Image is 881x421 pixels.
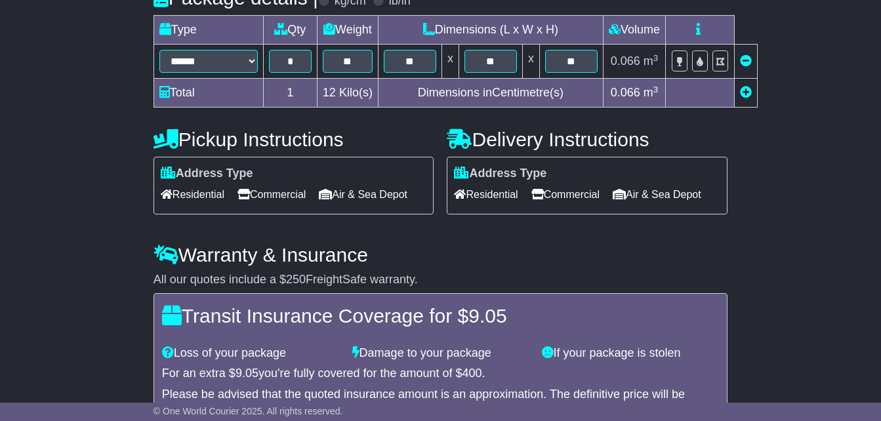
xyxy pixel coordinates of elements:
[161,167,253,181] label: Address Type
[162,367,719,381] div: For an extra $ you're fully covered for the amount of $ .
[644,54,659,68] span: m
[522,45,539,79] td: x
[154,79,263,108] td: Total
[603,16,665,45] td: Volume
[286,273,306,286] span: 250
[531,184,600,205] span: Commercial
[740,86,752,99] a: Add new item
[644,86,659,99] span: m
[468,305,506,327] span: 9.05
[535,346,726,361] div: If your package is stolen
[236,367,258,380] span: 9.05
[740,54,752,68] a: Remove this item
[613,184,701,205] span: Air & Sea Depot
[319,184,407,205] span: Air & Sea Depot
[154,244,727,266] h4: Warranty & Insurance
[237,184,306,205] span: Commercial
[263,79,317,108] td: 1
[317,79,378,108] td: Kilo(s)
[653,53,659,63] sup: 3
[162,305,719,327] h4: Transit Insurance Coverage for $
[454,184,518,205] span: Residential
[323,86,336,99] span: 12
[154,16,263,45] td: Type
[447,129,727,150] h4: Delivery Instructions
[611,86,640,99] span: 0.066
[454,167,546,181] label: Address Type
[317,16,378,45] td: Weight
[154,129,434,150] h4: Pickup Instructions
[611,54,640,68] span: 0.066
[653,85,659,94] sup: 3
[263,16,317,45] td: Qty
[162,388,719,416] div: Please be advised that the quoted insurance amount is an approximation. The definitive price will...
[154,406,343,416] span: © One World Courier 2025. All rights reserved.
[462,367,482,380] span: 400
[155,346,346,361] div: Loss of your package
[378,16,603,45] td: Dimensions (L x W x H)
[346,346,536,361] div: Damage to your package
[154,273,727,287] div: All our quotes include a $ FreightSafe warranty.
[441,45,459,79] td: x
[378,79,603,108] td: Dimensions in Centimetre(s)
[161,184,224,205] span: Residential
